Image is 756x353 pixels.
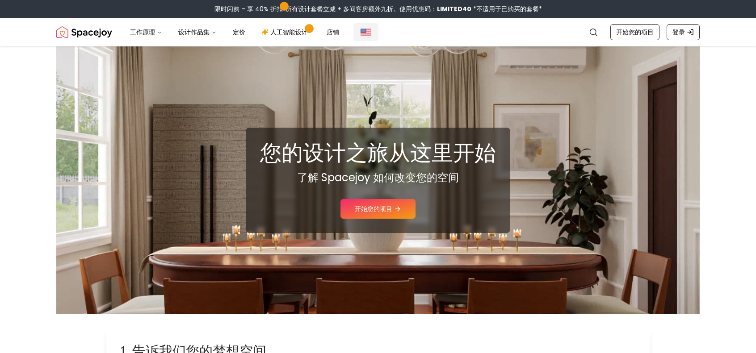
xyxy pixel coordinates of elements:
font: 工作原理 [130,28,155,37]
a: 太空欢乐 [56,23,112,41]
font: 使用优惠码： [399,4,437,13]
a: Back to Top [13,12,48,19]
a: 开始您的项目 [340,199,416,219]
font: 登录 [672,28,685,37]
font: 人工智能设计 [270,28,308,37]
div: Outline [4,4,130,12]
nav: 全球的 [56,18,700,46]
nav: 主要的 [123,23,346,41]
font: 店铺 [327,28,339,37]
font: 所有设计套餐立减 + 多间客房额外九折。 [286,4,399,13]
img: 美国 [361,27,371,37]
font: 像素 [18,66,32,73]
font: *不适用于已购买的套餐* [473,4,542,13]
font: 您的设计之旅从这里开始 [260,139,496,166]
font: 开始您的项目 [355,204,392,213]
font: 了解 Spacejoy 如何改变您的空间 [297,170,459,185]
font: 16 [11,66,18,73]
font: 开始您的项目 [616,28,654,37]
font: 限时闪购 – 享 40% 折扣 [214,4,283,13]
font: 字体大小 [4,56,32,64]
button: 工作原理 [123,23,169,41]
a: 开始您的项目 [610,24,659,40]
a: 定价 [226,23,252,41]
a: 人工智能设计 [254,23,318,41]
font: 风格 [4,29,21,38]
a: 登录 [667,24,700,40]
a: 店铺 [319,23,346,41]
font: 定价 [233,28,245,37]
img: Spacejoy 标志 [56,23,112,41]
font: LIMITED40 [437,4,471,13]
button: 设计作品集 [171,23,224,41]
font: 设计作品集 [178,28,210,37]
